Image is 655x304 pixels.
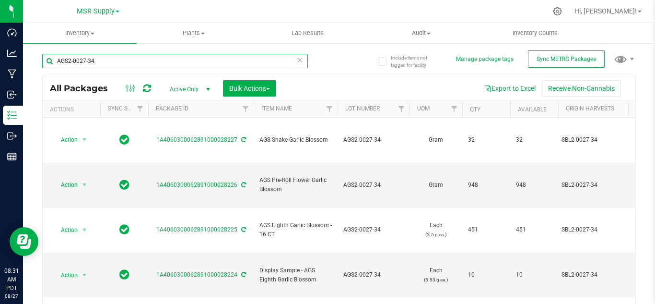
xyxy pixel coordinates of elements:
span: Action [52,133,78,146]
span: Action [52,178,78,192]
a: Available [518,106,547,113]
inline-svg: Dashboard [7,28,17,37]
span: Inventory Counts [500,29,571,37]
span: Plants [137,29,250,37]
span: 451 [516,225,552,234]
iframe: Resource center [10,227,38,256]
a: Lot Number [345,105,380,112]
a: Plants [137,23,250,43]
span: Each [415,266,456,284]
a: Filter [446,101,462,117]
span: Include items not tagged for facility [391,54,439,69]
a: 1A4060300062891000028227 [156,136,237,143]
span: In Sync [119,268,129,281]
a: Origin Harvests [566,105,614,112]
a: 1A4060300062891000028224 [156,271,237,278]
span: AGS Shake Garlic Blossom [259,135,332,145]
button: Manage package tags [456,55,514,63]
button: Receive Non-Cannabis [542,80,621,97]
p: 08:31 AM PDT [4,267,19,292]
button: Sync METRC Packages [528,50,605,68]
span: In Sync [119,178,129,192]
inline-svg: Analytics [7,49,17,58]
div: Actions [50,106,96,113]
span: 10 [468,270,504,280]
a: 1A4060300062891000028226 [156,182,237,188]
span: 948 [516,181,552,190]
span: AGS2-0027-34 [343,135,404,145]
span: In Sync [119,133,129,146]
span: Sync from Compliance System [240,182,246,188]
span: MSR Supply [77,7,115,15]
span: AGS2-0027-34 [343,181,404,190]
span: select [79,223,91,237]
span: Hi, [PERSON_NAME]! [574,7,637,15]
span: Sync METRC Packages [537,56,596,62]
inline-svg: Manufacturing [7,69,17,79]
span: Display Sample - AGS Eighth Garlic Blossom [259,266,332,284]
a: UOM [417,105,430,112]
span: 10 [516,270,552,280]
span: Sync from Compliance System [240,136,246,143]
span: 451 [468,225,504,234]
span: Bulk Actions [229,85,270,92]
span: AGS Eighth Garlic Blossom - 16 CT [259,221,332,239]
div: SBL2-0027-34 [561,135,651,145]
span: All Packages [50,83,117,94]
span: AGS2-0027-34 [343,225,404,234]
span: Audit [365,29,478,37]
a: Filter [322,101,338,117]
span: select [79,178,91,192]
a: Filter [238,101,254,117]
p: (3.5 g ea.) [415,230,456,239]
span: Gram [415,181,456,190]
span: 32 [468,135,504,145]
a: Item Name [261,105,292,112]
span: select [79,268,91,282]
div: SBL2-0027-34 [561,270,651,280]
a: Inventory [23,23,137,43]
span: 948 [468,181,504,190]
a: Filter [394,101,409,117]
div: SBL2-0027-34 [561,181,651,190]
span: Sync from Compliance System [240,271,246,278]
inline-svg: Inventory [7,110,17,120]
a: 1A4060300062891000028225 [156,226,237,233]
inline-svg: Inbound [7,90,17,99]
span: Inventory [23,29,137,37]
a: Qty [470,106,480,113]
span: In Sync [119,223,129,236]
a: Sync Status [108,105,145,112]
button: Export to Excel [478,80,542,97]
div: Manage settings [551,7,563,16]
p: 08/27 [4,292,19,300]
span: Each [415,221,456,239]
div: SBL2-0027-34 [561,225,651,234]
span: 32 [516,135,552,145]
span: Action [52,223,78,237]
span: Clear [296,54,303,66]
inline-svg: Outbound [7,131,17,141]
button: Bulk Actions [223,80,276,97]
p: (3.53 g ea.) [415,275,456,284]
span: Gram [415,135,456,145]
span: Action [52,268,78,282]
inline-svg: Reports [7,152,17,161]
a: Audit [364,23,478,43]
a: Package ID [156,105,188,112]
a: Lab Results [250,23,364,43]
a: Filter [132,101,148,117]
span: Sync from Compliance System [240,226,246,233]
span: AGS Pre-Roll Flower Garlic Blossom [259,176,332,194]
span: AGS2-0027-34 [343,270,404,280]
span: Lab Results [279,29,337,37]
input: Search Package ID, Item Name, SKU, Lot or Part Number... [42,54,308,68]
span: select [79,133,91,146]
a: Inventory Counts [478,23,592,43]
